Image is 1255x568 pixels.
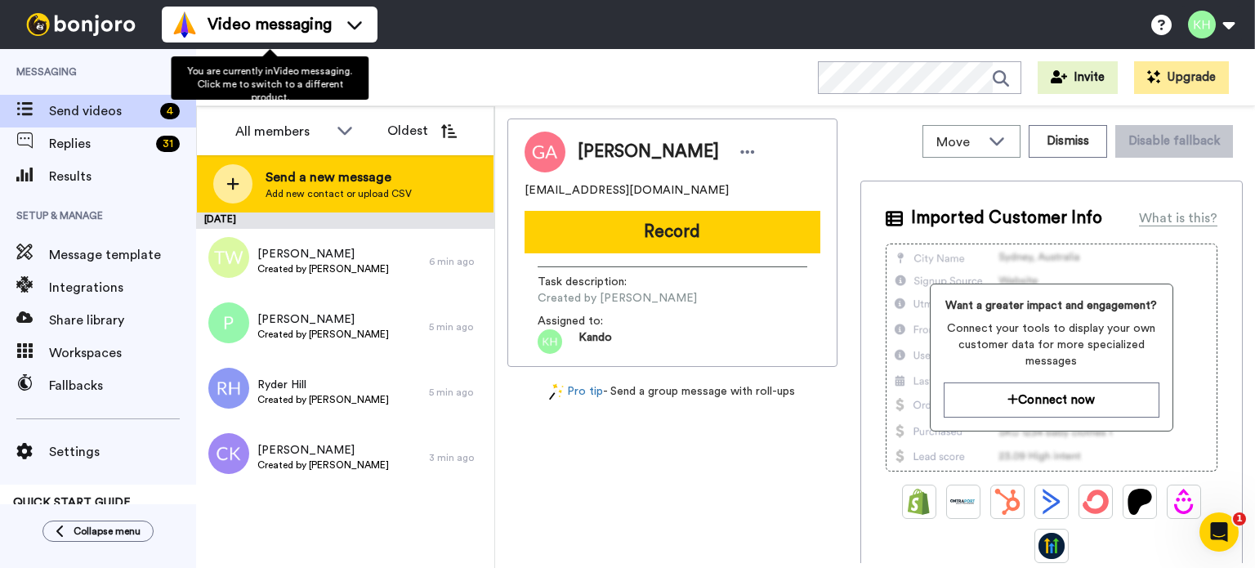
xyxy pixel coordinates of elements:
[911,206,1102,230] span: Imported Customer Info
[1233,512,1246,526] span: 1
[49,376,196,396] span: Fallbacks
[1127,489,1153,515] img: Patreon
[257,246,389,262] span: [PERSON_NAME]
[257,377,389,393] span: Ryder Hill
[257,262,389,275] span: Created by [PERSON_NAME]
[1134,61,1229,94] button: Upgrade
[944,297,1159,314] span: Want a greater impact and engagement?
[208,302,249,343] img: p.png
[42,521,154,542] button: Collapse menu
[1199,512,1239,552] iframe: Intercom live chat
[538,329,562,354] img: kh.png
[49,311,196,330] span: Share library
[49,167,196,186] span: Results
[257,311,389,328] span: [PERSON_NAME]
[172,11,198,38] img: vm-color.svg
[1038,489,1065,515] img: ActiveCampaign
[208,433,249,474] img: ck.png
[375,114,469,147] button: Oldest
[74,525,141,538] span: Collapse menu
[208,237,249,278] img: tw.png
[196,212,494,229] div: [DATE]
[1139,208,1217,228] div: What is this?
[49,134,150,154] span: Replies
[1029,125,1107,158] button: Dismiss
[549,383,603,400] a: Pro tip
[49,278,196,297] span: Integrations
[578,140,719,164] span: [PERSON_NAME]
[429,320,486,333] div: 5 min ago
[49,101,154,121] span: Send videos
[507,383,837,400] div: - Send a group message with roll-ups
[208,368,249,409] img: rh.png
[1038,533,1065,559] img: GoHighLevel
[429,386,486,399] div: 5 min ago
[950,489,976,515] img: Ontraport
[538,290,697,306] span: Created by [PERSON_NAME]
[1171,489,1197,515] img: Drip
[538,274,652,290] span: Task description :
[525,211,820,253] button: Record
[257,458,389,472] span: Created by [PERSON_NAME]
[1038,61,1118,94] button: Invite
[156,136,180,152] div: 31
[49,245,196,265] span: Message template
[257,393,389,406] span: Created by [PERSON_NAME]
[906,489,932,515] img: Shopify
[13,497,131,508] span: QUICK START GUIDE
[1083,489,1109,515] img: ConvertKit
[160,103,180,119] div: 4
[538,313,652,329] span: Assigned to:
[49,343,196,363] span: Workspaces
[525,182,729,199] span: [EMAIL_ADDRESS][DOMAIN_NAME]
[235,122,328,141] div: All members
[257,328,389,341] span: Created by [PERSON_NAME]
[49,442,196,462] span: Settings
[429,451,486,464] div: 3 min ago
[20,13,142,36] img: bj-logo-header-white.svg
[208,13,332,36] span: Video messaging
[944,320,1159,369] span: Connect your tools to display your own customer data for more specialized messages
[266,187,412,200] span: Add new contact or upload CSV
[1115,125,1233,158] button: Disable fallback
[525,132,565,172] img: Image of Genny
[994,489,1021,515] img: Hubspot
[578,329,612,354] span: Kando
[187,66,352,102] span: You are currently in Video messaging . Click me to switch to a different product.
[936,132,980,152] span: Move
[944,382,1159,418] button: Connect now
[429,255,486,268] div: 6 min ago
[266,168,412,187] span: Send a new message
[257,442,389,458] span: [PERSON_NAME]
[549,383,564,400] img: magic-wand.svg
